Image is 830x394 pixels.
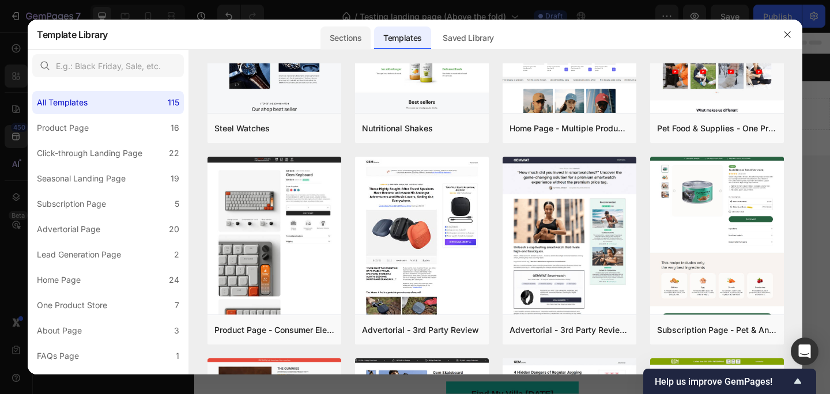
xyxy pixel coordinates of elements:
[433,26,503,50] div: Saved Library
[655,374,805,388] button: Show survey - Help us improve GemPages!
[168,96,179,109] div: 115
[145,207,546,321] p: ⁠⁠⁠⁠⁠⁠⁠ so you can create memories that last a lifetime
[37,273,81,287] div: Home Page
[37,96,88,109] div: All Templates
[37,20,108,50] h2: Template Library
[32,54,184,77] input: E.g.: Black Friday, Sale, etc.
[37,248,121,262] div: Lead Generation Page
[88,33,156,44] p: [PHONE_NUMBER]
[37,121,89,135] div: Product Page
[791,338,818,365] div: Open Intercom Messenger
[169,273,179,287] div: 24
[618,34,632,43] img: Alt Image
[145,333,546,361] p: From private pools to [PERSON_NAME] beaches, our handpicked villas give you the space and freedom...
[37,222,100,236] div: Advertorial Page
[171,121,179,135] div: 16
[37,146,142,160] div: Click-through Landing Page
[171,172,179,185] div: 19
[362,122,433,135] div: Nutritional Shakes
[174,324,179,338] div: 3
[362,323,479,337] div: Advertorial - 3rd Party Review
[175,197,179,211] div: 5
[508,34,612,46] p: Ship to [GEOGRAPHIC_DATA]
[214,122,270,135] div: Steel Watches
[37,298,107,312] div: One Product Store
[144,206,548,323] h2: To enrich screen reader interactions, please activate Accessibility in Grammarly extension settings
[169,146,179,160] div: 22
[657,323,777,337] div: Subscription Page - Pet & Animals - Gem Cat Food - Style 3
[240,33,451,44] p: FREE Shipping On All U.S. Orders Over $150
[37,324,82,338] div: About Page
[657,122,777,135] div: Pet Food & Supplies - One Product Store
[214,323,334,337] div: Product Page - Consumer Electronics - Keyboard
[320,26,371,50] div: Sections
[374,26,431,50] div: Templates
[174,248,179,262] div: 2
[655,376,791,387] span: Help us improve GemPages!
[146,209,451,242] strong: Find your perfect villa
[510,122,629,135] div: Home Page - Multiple Product - Apparel - Style 4
[169,222,179,236] div: 20
[144,332,548,362] div: Rich Text Editor. Editing area: main
[37,349,79,363] div: FAQs Page
[322,85,383,94] div: Drop element here
[510,323,629,337] div: Advertorial - 3rd Party Review - Product In Use Image
[37,197,106,211] div: Subscription Page
[176,349,179,363] div: 1
[175,298,179,312] div: 7
[37,172,126,185] div: Seasonal Landing Page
